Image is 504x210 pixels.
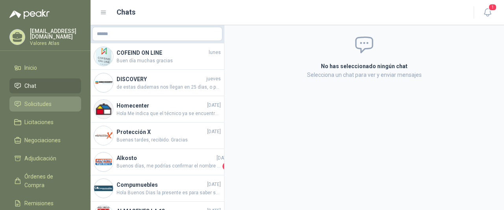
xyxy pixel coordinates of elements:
[91,123,224,149] a: Company LogoProtección X[DATE]Buenas tardes, recibido. Gracias
[117,162,221,170] span: Buenos días, me podrías confirmar el nombre de la persona que recibe el microondas?, en la guía d...
[30,41,81,46] p: Valores Atlas
[9,169,81,193] a: Órdenes de Compra
[117,136,221,144] span: Buenas tardes, recibido. Gracias
[9,115,81,130] a: Licitaciones
[9,133,81,148] a: Negociaciones
[206,75,221,83] span: jueves
[117,189,221,197] span: Hola Buenos Dias la presente es para saber sobre el envio del escritorio decia fecha de entrega 8...
[94,47,113,66] img: Company Logo
[94,100,113,119] img: Company Logo
[94,152,113,171] img: Company Logo
[209,49,221,56] span: lunes
[488,4,497,11] span: 1
[9,60,81,75] a: Inicio
[207,102,221,109] span: [DATE]
[24,136,61,145] span: Negociaciones
[91,149,224,175] a: Company LogoAlkosto[DATE]Buenos días, me podrías confirmar el nombre de la persona que recibe el ...
[117,101,206,110] h4: Homecenter
[24,118,54,126] span: Licitaciones
[24,100,52,108] span: Solicitudes
[94,126,113,145] img: Company Logo
[234,71,495,79] p: Selecciona un chat para ver y enviar mensajes
[117,180,206,189] h4: Compumuebles
[9,9,50,19] img: Logo peakr
[117,75,205,84] h4: DISCOVERY
[207,128,221,136] span: [DATE]
[9,78,81,93] a: Chat
[94,179,113,198] img: Company Logo
[24,199,54,208] span: Remisiones
[9,151,81,166] a: Adjudicación
[91,175,224,202] a: Company LogoCompumuebles[DATE]Hola Buenos Dias la presente es para saber sobre el envio del escri...
[91,70,224,96] a: Company LogoDISCOVERYjuevesde estas diademas nos llegan en 25 dìas, o para entrega inmediata tene...
[117,154,215,162] h4: Alkosto
[117,84,221,91] span: de estas diademas nos llegan en 25 dìas, o para entrega inmediata tenemos estas que son las que r...
[30,28,81,39] p: [EMAIL_ADDRESS][DOMAIN_NAME]
[24,172,74,190] span: Órdenes de Compra
[117,110,221,117] span: Hola Me indica que el técnico ya se encuentra afuera
[117,57,221,65] span: Buen día muchas gracias
[9,97,81,112] a: Solicitudes
[117,48,207,57] h4: COFEIND ON LINE
[222,162,230,170] span: 1
[94,73,113,92] img: Company Logo
[24,82,36,90] span: Chat
[117,7,135,18] h1: Chats
[207,181,221,188] span: [DATE]
[24,154,56,163] span: Adjudicación
[91,43,224,70] a: Company LogoCOFEIND ON LINElunesBuen día muchas gracias
[117,128,206,136] h4: Protección X
[234,62,495,71] h2: No has seleccionado ningún chat
[24,63,37,72] span: Inicio
[217,154,230,162] span: [DATE]
[480,6,495,20] button: 1
[91,96,224,123] a: Company LogoHomecenter[DATE]Hola Me indica que el técnico ya se encuentra afuera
